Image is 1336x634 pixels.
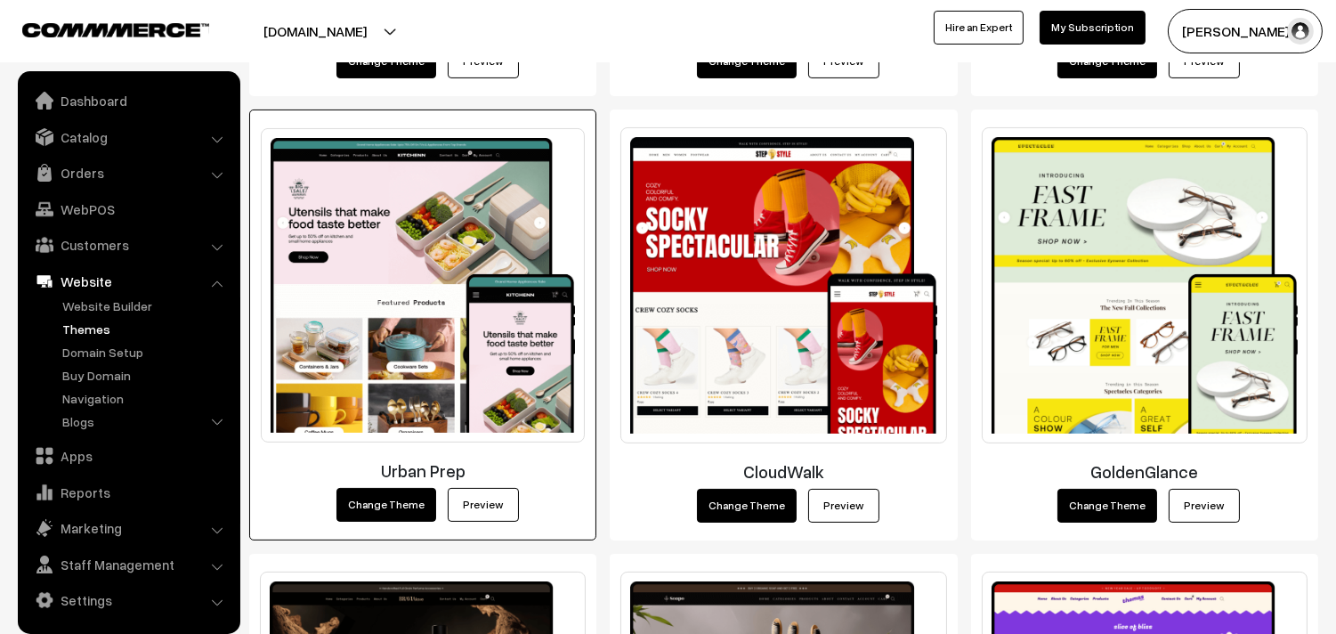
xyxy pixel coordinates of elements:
[58,343,234,362] a: Domain Setup
[58,320,234,338] a: Themes
[934,11,1024,45] a: Hire an Expert
[22,229,234,261] a: Customers
[22,121,234,153] a: Catalog
[982,127,1308,443] img: GoldenGlance
[22,584,234,616] a: Settings
[261,128,585,443] img: Urban Prep
[1040,11,1146,45] a: My Subscription
[58,412,234,431] a: Blogs
[22,440,234,472] a: Apps
[808,489,879,523] a: Preview
[336,488,436,522] button: Change Theme
[22,85,234,117] a: Dashboard
[58,297,234,315] a: Website Builder
[697,489,797,523] button: Change Theme
[620,127,946,443] img: CloudWalk
[1057,489,1157,523] button: Change Theme
[201,9,429,53] button: [DOMAIN_NAME]
[22,476,234,508] a: Reports
[22,193,234,225] a: WebPOS
[448,488,519,522] a: Preview
[620,461,946,482] h3: CloudWalk
[58,389,234,408] a: Navigation
[22,18,178,39] a: COMMMERCE
[261,460,585,481] h3: Urban Prep
[982,461,1308,482] h3: GoldenGlance
[22,23,209,37] img: COMMMERCE
[22,549,234,581] a: Staff Management
[22,512,234,544] a: Marketing
[58,366,234,385] a: Buy Domain
[22,265,234,297] a: Website
[1287,18,1314,45] img: user
[22,157,234,189] a: Orders
[1169,489,1240,523] a: Preview
[1168,9,1323,53] button: [PERSON_NAME] s…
